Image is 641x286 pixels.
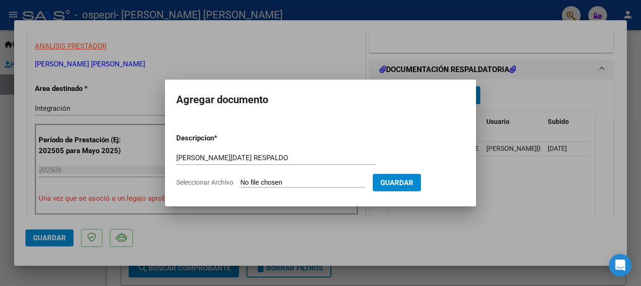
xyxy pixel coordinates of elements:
[609,254,632,277] div: Open Intercom Messenger
[176,179,233,186] span: Seleccionar Archivo
[176,133,263,144] p: Descripcion
[176,91,465,109] h2: Agregar documento
[373,174,421,191] button: Guardar
[380,179,413,187] span: Guardar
